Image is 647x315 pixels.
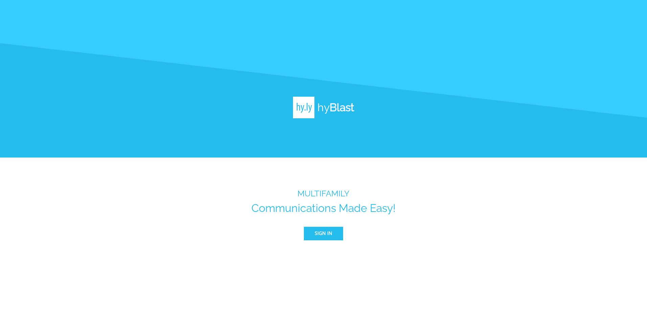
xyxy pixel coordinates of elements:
[251,202,396,214] h1: Communications Made Easy!
[304,227,343,240] button: Sign In
[330,101,354,114] b: Blast
[251,189,396,198] h3: MULTIFAMILY
[315,101,354,114] h1: hy
[315,229,332,238] span: Sign In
